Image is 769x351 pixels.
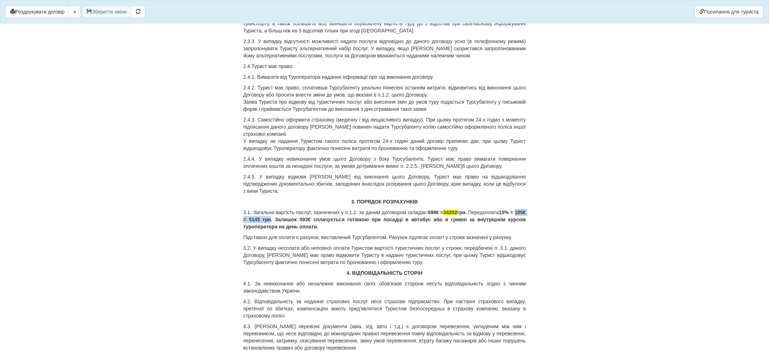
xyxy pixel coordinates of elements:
p: 2.4.3. Самостійно оформити страховку (медичну і від нещасливого випадку). При цьому протягом 24-х... [243,116,526,152]
p: 3.1. Загальна вартість послуг, зазначених у п.1.2. за даним договором складає: [243,209,526,230]
p: 4.2. Відповідальність за надання страхових послуг несе страхове підприємство. При настанні страхо... [243,298,526,319]
span: € = [436,210,443,215]
b: 698 [428,210,457,215]
p: 2.4.1. Вимагати від Туроператора надання інформації про хід виконання договору. [243,73,526,81]
button: Роздрукувати договір [6,6,69,18]
p: 3. ПОРЯДОК РОЗРАХУНКІВ [243,198,526,205]
button: Зберегти зміни [82,6,131,18]
p: Підставою для оплати є рахунок, виставлений Турсубагентом. Рахунок підлягає оплаті у строки зазна... [243,234,526,241]
p: 2.4.5. У випадку відмови [PERSON_NAME] від виконання цього Договору, Турист має право на відшкоду... [243,173,526,195]
p: 2.4.Турист має право: [243,63,526,70]
p: 4. ВІДПОВІДАЛЬНІСТЬ СТОРІН [243,269,526,277]
span: Передоплата [468,210,499,215]
p: 2.4.2. Турист має право, сплативши Турсубагенту реально понесені останнім витрати, відмовитись ві... [243,84,526,113]
p: 3.2. У випадку несплати або неповної оплати Туристом вартості туристичних послуг у строки, передб... [243,244,526,266]
b: грн. [457,210,467,215]
b: € сплачується готівкою при посадці в автобус або в гривні за внутрішнім курсом туроператора на де... [243,217,526,229]
b: € = 5145 грн. Залишок 593 [243,210,526,222]
p: 2.4.4. У випадку невиконання умов цього Договору з боку Турсубагента, Турист має право вимагати п... [243,155,526,170]
p: 4.1. За невиконання або неналежне виконання своїх обов'язків сторони несуть відповідальність згід... [243,280,526,294]
a: Посилання для туриста [695,6,763,18]
b: 15% = 105 [499,210,523,215]
span: . [467,210,468,215]
span: 34202 [443,210,457,215]
p: 2.3.3. У випадку відсутності можливості надати послуги відповідно до даного договору усно (в теле... [243,38,526,59]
